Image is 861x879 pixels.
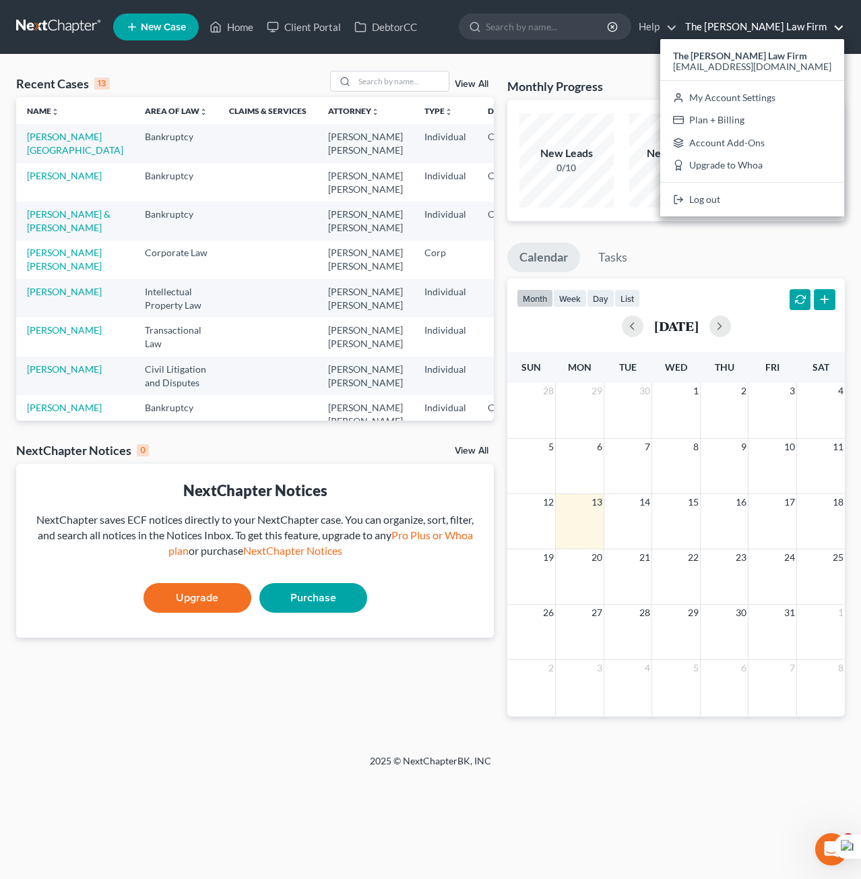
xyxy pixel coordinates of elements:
[542,494,555,510] span: 12
[414,202,477,240] td: Individual
[414,395,477,433] td: Individual
[477,395,543,433] td: CACB
[16,75,110,92] div: Recent Cases
[837,605,845,621] span: 1
[734,549,748,566] span: 23
[27,170,102,181] a: [PERSON_NAME]
[734,605,748,621] span: 30
[134,357,218,395] td: Civil Litigation and Disputes
[455,80,488,89] a: View All
[783,494,796,510] span: 17
[424,106,453,116] a: Typeunfold_more
[317,395,414,433] td: [PERSON_NAME] [PERSON_NAME]
[638,605,651,621] span: 28
[596,660,604,676] span: 3
[317,202,414,240] td: [PERSON_NAME] [PERSON_NAME]
[831,549,845,566] span: 25
[783,605,796,621] span: 31
[317,124,414,162] td: [PERSON_NAME] [PERSON_NAME]
[134,241,218,279] td: Corporate Law
[517,289,553,307] button: month
[507,78,603,94] h3: Monthly Progress
[317,241,414,279] td: [PERSON_NAME] [PERSON_NAME]
[486,14,609,39] input: Search by name...
[638,383,651,399] span: 30
[586,243,639,272] a: Tasks
[145,106,208,116] a: Area of Lawunfold_more
[687,494,700,510] span: 15
[134,395,218,433] td: Bankruptcy
[740,383,748,399] span: 2
[27,402,102,413] a: [PERSON_NAME]
[783,439,796,455] span: 10
[143,583,251,613] a: Upgrade
[638,549,651,566] span: 21
[27,208,110,233] a: [PERSON_NAME] & [PERSON_NAME]
[445,108,453,116] i: unfold_more
[692,660,700,676] span: 5
[590,549,604,566] span: 20
[654,319,699,333] h2: [DATE]
[348,15,424,39] a: DebtorCC
[414,317,477,356] td: Individual
[27,363,102,375] a: [PERSON_NAME]
[27,106,59,116] a: Nameunfold_more
[596,439,604,455] span: 6
[590,383,604,399] span: 29
[660,188,844,211] a: Log out
[643,660,651,676] span: 4
[317,279,414,317] td: [PERSON_NAME] [PERSON_NAME]
[734,494,748,510] span: 16
[740,660,748,676] span: 6
[371,108,379,116] i: unfold_more
[740,439,748,455] span: 9
[51,108,59,116] i: unfold_more
[629,146,724,161] div: New Clients
[27,286,102,297] a: [PERSON_NAME]
[519,161,614,175] div: 0/10
[660,86,844,109] a: My Account Settings
[168,528,473,557] a: Pro Plus or Whoa plan
[660,131,844,154] a: Account Add-Ons
[788,383,796,399] span: 3
[507,243,580,272] a: Calendar
[94,78,110,90] div: 13
[414,124,477,162] td: Individual
[568,361,592,373] span: Mon
[542,549,555,566] span: 19
[812,361,829,373] span: Sat
[134,124,218,162] td: Bankruptcy
[632,15,677,39] a: Help
[134,163,218,202] td: Bankruptcy
[547,439,555,455] span: 5
[660,154,844,177] a: Upgrade to Whoa
[137,444,149,456] div: 0
[243,544,342,557] a: NextChapter Notices
[614,289,640,307] button: list
[843,833,854,844] span: 2
[521,361,541,373] span: Sun
[687,549,700,566] span: 22
[519,146,614,161] div: New Leads
[783,549,796,566] span: 24
[317,357,414,395] td: [PERSON_NAME] [PERSON_NAME]
[692,439,700,455] span: 8
[260,15,348,39] a: Client Portal
[46,754,815,779] div: 2025 © NextChapterBK, INC
[477,163,543,202] td: CANB
[488,106,532,116] a: Districtunfold_more
[259,583,367,613] a: Purchase
[542,605,555,621] span: 26
[199,108,208,116] i: unfold_more
[815,833,848,866] iframe: Intercom live chat
[477,202,543,240] td: CACB
[317,163,414,202] td: [PERSON_NAME] [PERSON_NAME]
[587,289,614,307] button: day
[590,494,604,510] span: 13
[590,605,604,621] span: 27
[673,50,807,61] strong: The [PERSON_NAME] Law Firm
[692,383,700,399] span: 1
[27,131,123,156] a: [PERSON_NAME][GEOGRAPHIC_DATA]
[788,660,796,676] span: 7
[27,247,102,272] a: [PERSON_NAME] [PERSON_NAME]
